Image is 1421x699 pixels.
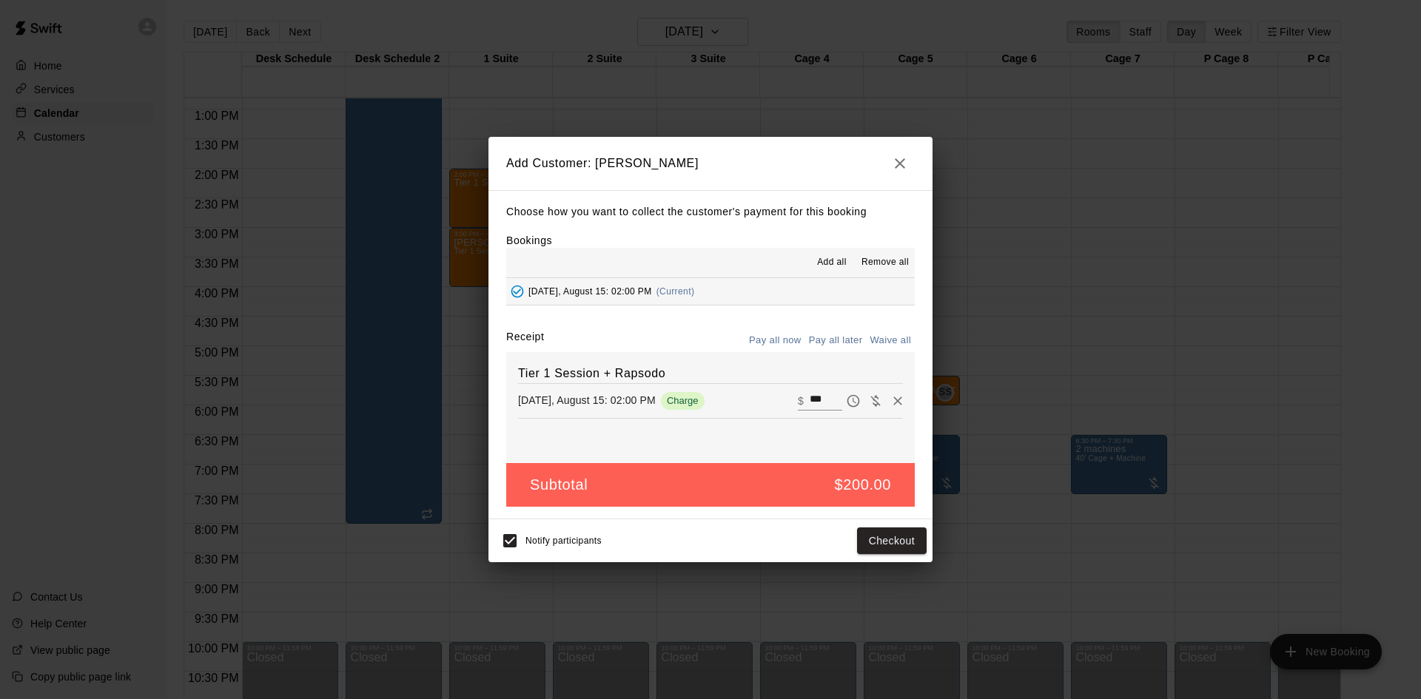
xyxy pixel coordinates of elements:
[857,527,927,555] button: Checkout
[817,255,847,270] span: Add all
[887,390,909,412] button: Remove
[856,251,915,274] button: Remove all
[805,329,867,352] button: Pay all later
[808,251,856,274] button: Add all
[518,364,903,383] h6: Tier 1 Session + Rapsodo
[861,255,909,270] span: Remove all
[506,329,544,352] label: Receipt
[835,475,892,495] h5: $200.00
[866,329,915,352] button: Waive all
[488,137,933,190] h2: Add Customer: [PERSON_NAME]
[842,394,864,406] span: Pay later
[506,203,915,221] p: Choose how you want to collect the customer's payment for this booking
[518,393,656,408] p: [DATE], August 15: 02:00 PM
[528,286,652,297] span: [DATE], August 15: 02:00 PM
[530,475,588,495] h5: Subtotal
[656,286,695,297] span: (Current)
[525,536,602,546] span: Notify participants
[798,394,804,408] p: $
[506,234,552,246] label: Bookings
[506,278,915,305] button: Added - Collect Payment[DATE], August 15: 02:00 PM(Current)
[506,280,528,303] button: Added - Collect Payment
[661,395,705,406] span: Charge
[864,394,887,406] span: Waive payment
[745,329,805,352] button: Pay all now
